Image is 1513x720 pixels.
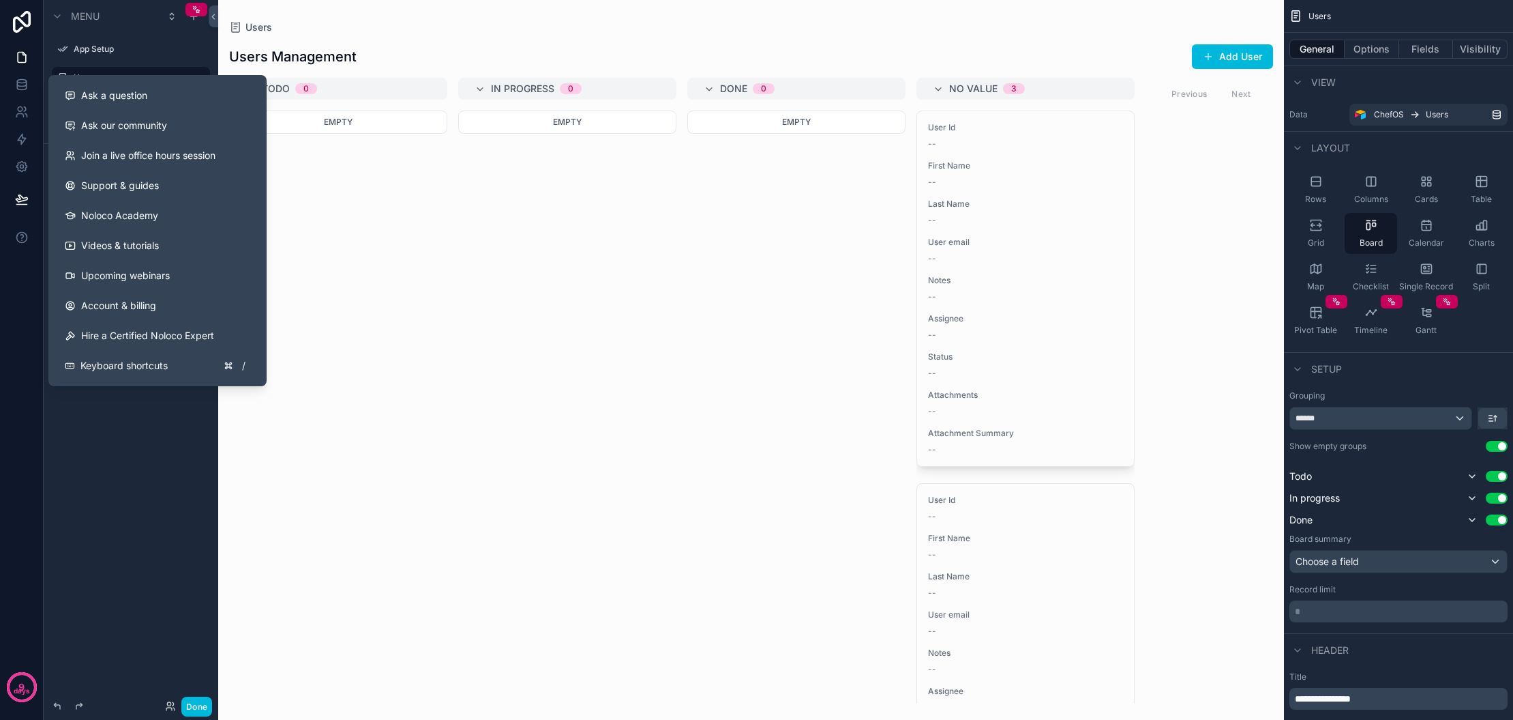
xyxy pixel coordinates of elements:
[1289,109,1344,120] label: Data
[1374,109,1404,120] span: ChefOS
[1354,325,1388,336] span: Timeline
[1345,213,1397,254] button: Board
[1289,213,1342,254] button: Grid
[1289,601,1508,622] div: scrollable content
[1289,672,1508,682] label: Title
[1400,257,1452,298] button: Single Record
[81,299,156,313] span: Account & billing
[81,209,158,222] span: Noloco Academy
[1305,194,1326,205] span: Rows
[1289,390,1325,401] label: Grouping
[1360,237,1383,248] span: Board
[1311,644,1349,657] span: Header
[1469,237,1495,248] span: Charts
[1415,194,1438,205] span: Cards
[1409,237,1444,248] span: Calendar
[1473,281,1490,292] span: Split
[1353,281,1389,292] span: Checklist
[1289,40,1345,59] button: General
[81,149,215,162] span: Join a live office hours session
[54,261,261,291] a: Upcoming webinars
[1345,40,1399,59] button: Options
[81,329,214,343] span: Hire a Certified Noloco Expert
[54,141,261,171] a: Join a live office hours session
[1289,491,1340,505] span: In progress
[54,351,261,381] button: Keyboard shortcuts/
[1311,141,1350,155] span: Layout
[1308,237,1324,248] span: Grid
[1455,169,1508,210] button: Table
[1290,551,1507,573] div: Choose a field
[1455,213,1508,254] button: Charts
[1455,257,1508,298] button: Split
[1289,513,1313,527] span: Done
[1349,104,1508,126] a: ChefOSUsers
[238,360,249,371] span: /
[71,10,100,23] span: Menu
[1345,169,1397,210] button: Columns
[1345,257,1397,298] button: Checklist
[54,231,261,261] a: Videos & tutorials
[1400,300,1452,341] button: Gantt
[1289,300,1342,341] button: Pivot Table
[54,291,261,321] a: Account & billing
[18,680,25,694] p: 9
[1399,40,1454,59] button: Fields
[54,111,261,141] a: Ask our community
[81,89,147,102] span: Ask a question
[81,179,159,192] span: Support & guides
[1471,194,1492,205] span: Table
[1355,109,1366,120] img: Airtable Logo
[81,269,170,283] span: Upcoming webinars
[54,81,261,111] button: Ask a question
[81,119,167,132] span: Ask our community
[54,321,261,351] button: Hire a Certified Noloco Expert
[1426,109,1448,120] span: Users
[1311,76,1336,89] span: View
[1345,300,1397,341] button: Timeline
[1415,325,1437,336] span: Gantt
[181,697,212,717] button: Done
[1289,441,1366,452] label: Show empty groups
[1308,11,1331,22] span: Users
[54,171,261,201] a: Support & guides
[74,44,202,55] label: App Setup
[1289,688,1508,710] div: scrollable content
[1400,213,1452,254] button: Calendar
[1289,584,1336,595] label: Record limit
[1289,169,1342,210] button: Rows
[1399,281,1453,292] span: Single Record
[54,201,261,231] a: Noloco Academy
[1289,550,1508,573] button: Choose a field
[81,239,159,253] span: Videos & tutorials
[1453,40,1508,59] button: Visibility
[1307,281,1324,292] span: Map
[1311,362,1342,376] span: Setup
[1289,534,1351,545] label: Board summary
[80,359,168,373] span: Keyboard shortcuts
[74,72,202,83] label: Users
[1400,169,1452,210] button: Cards
[1294,325,1337,336] span: Pivot Table
[1289,470,1312,483] span: Todo
[1289,257,1342,298] button: Map
[1354,194,1388,205] span: Columns
[14,686,30,697] p: days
